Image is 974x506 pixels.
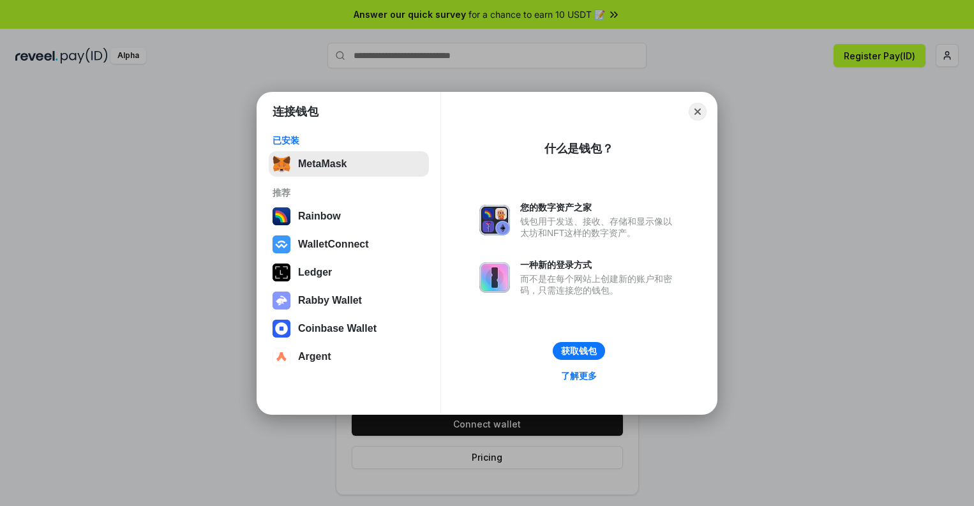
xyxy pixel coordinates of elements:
div: 而不是在每个网站上创建新的账户和密码，只需连接您的钱包。 [520,273,678,296]
button: 获取钱包 [553,342,605,360]
img: svg+xml,%3Csvg%20xmlns%3D%22http%3A%2F%2Fwww.w3.org%2F2000%2Fsvg%22%20width%3D%2228%22%20height%3... [273,264,290,281]
div: MetaMask [298,158,347,170]
div: 一种新的登录方式 [520,259,678,271]
div: 什么是钱包？ [544,141,613,156]
div: 您的数字资产之家 [520,202,678,213]
img: svg+xml,%3Csvg%20width%3D%2228%22%20height%3D%2228%22%20viewBox%3D%220%200%2028%2028%22%20fill%3D... [273,235,290,253]
div: 推荐 [273,187,425,198]
div: Rainbow [298,211,341,222]
button: WalletConnect [269,232,429,257]
img: svg+xml,%3Csvg%20width%3D%22120%22%20height%3D%22120%22%20viewBox%3D%220%200%20120%20120%22%20fil... [273,207,290,225]
h1: 连接钱包 [273,104,318,119]
button: Rainbow [269,204,429,229]
button: Argent [269,344,429,369]
div: 钱包用于发送、接收、存储和显示像以太坊和NFT这样的数字资产。 [520,216,678,239]
img: svg+xml,%3Csvg%20xmlns%3D%22http%3A%2F%2Fwww.w3.org%2F2000%2Fsvg%22%20fill%3D%22none%22%20viewBox... [273,292,290,309]
img: svg+xml,%3Csvg%20xmlns%3D%22http%3A%2F%2Fwww.w3.org%2F2000%2Fsvg%22%20fill%3D%22none%22%20viewBox... [479,205,510,235]
img: svg+xml,%3Csvg%20xmlns%3D%22http%3A%2F%2Fwww.w3.org%2F2000%2Fsvg%22%20fill%3D%22none%22%20viewBox... [479,262,510,293]
img: svg+xml,%3Csvg%20width%3D%2228%22%20height%3D%2228%22%20viewBox%3D%220%200%2028%2028%22%20fill%3D... [273,348,290,366]
button: Close [689,103,707,121]
div: Argent [298,351,331,362]
img: svg+xml,%3Csvg%20width%3D%2228%22%20height%3D%2228%22%20viewBox%3D%220%200%2028%2028%22%20fill%3D... [273,320,290,338]
div: 已安装 [273,135,425,146]
div: Ledger [298,267,332,278]
button: MetaMask [269,151,429,177]
img: svg+xml,%3Csvg%20fill%3D%22none%22%20height%3D%2233%22%20viewBox%3D%220%200%2035%2033%22%20width%... [273,155,290,173]
div: 了解更多 [561,370,597,382]
a: 了解更多 [553,368,604,384]
div: Coinbase Wallet [298,323,377,334]
div: Rabby Wallet [298,295,362,306]
button: Rabby Wallet [269,288,429,313]
button: Ledger [269,260,429,285]
div: WalletConnect [298,239,369,250]
div: 获取钱包 [561,345,597,357]
button: Coinbase Wallet [269,316,429,341]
